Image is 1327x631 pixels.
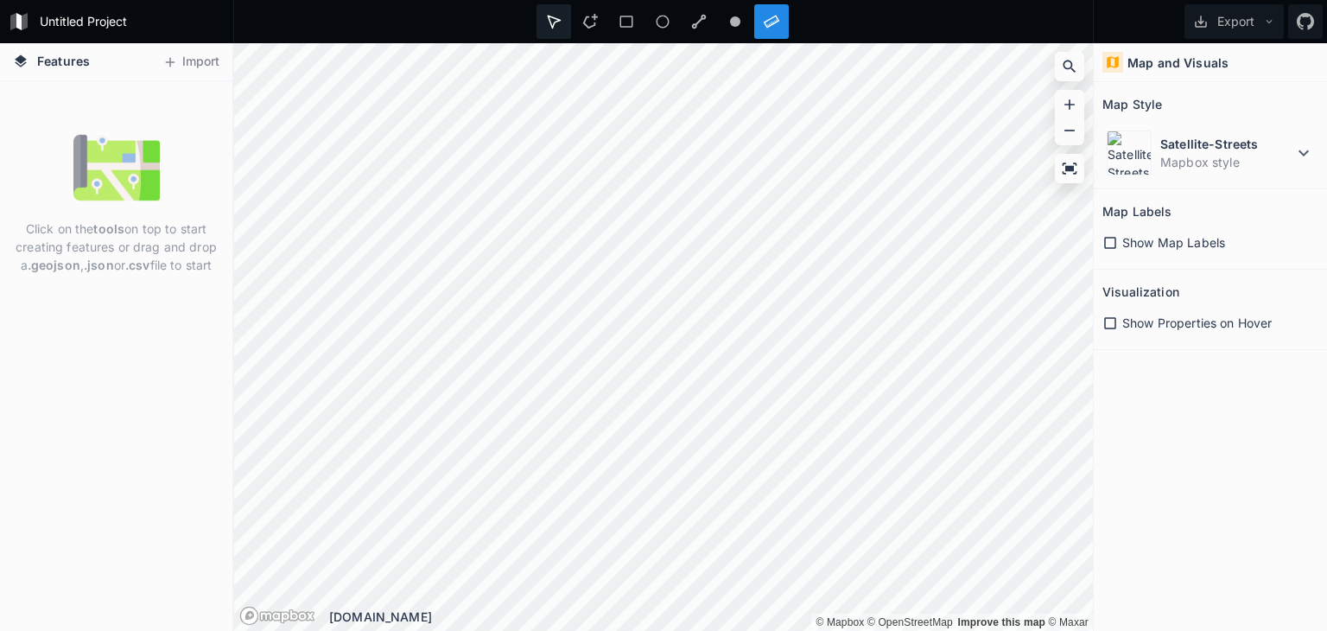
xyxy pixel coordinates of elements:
[1122,233,1225,252] span: Show Map Labels
[1102,91,1162,118] h2: Map Style
[84,258,114,272] strong: .json
[154,48,228,76] button: Import
[957,616,1045,628] a: Map feedback
[1049,616,1089,628] a: Maxar
[1160,135,1293,153] dt: Satellite-Streets
[13,220,219,274] p: Click on the on top to start creating features or drag and drop a , or file to start
[125,258,150,272] strong: .csv
[93,221,124,236] strong: tools
[1127,54,1229,72] h4: Map and Visuals
[329,608,1093,626] div: [DOMAIN_NAME]
[816,616,864,628] a: Mapbox
[73,124,160,211] img: empty
[1122,314,1272,332] span: Show Properties on Hover
[867,616,953,628] a: OpenStreetMap
[28,258,80,272] strong: .geojson
[239,606,315,626] a: Mapbox logo
[1160,153,1293,171] dd: Mapbox style
[1102,278,1179,305] h2: Visualization
[1107,131,1152,175] img: Satellite-Streets
[1102,198,1171,225] h2: Map Labels
[37,52,90,70] span: Features
[1184,4,1284,39] button: Export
